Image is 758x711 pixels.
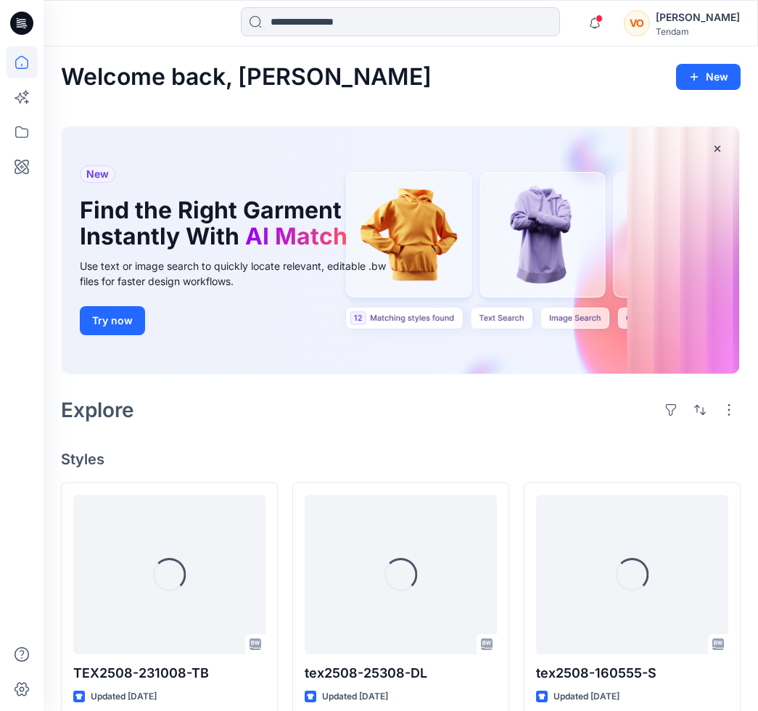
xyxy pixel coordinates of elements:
div: VO [624,10,650,36]
h1: Find the Right Garment Instantly With [80,197,384,250]
p: Updated [DATE] [91,689,157,704]
p: Updated [DATE] [553,689,619,704]
h4: Styles [61,451,741,468]
p: Updated [DATE] [322,689,388,704]
div: [PERSON_NAME] [656,9,740,26]
div: Tendam [656,26,740,37]
p: tex2508-25308-DL [305,663,497,683]
div: Use text or image search to quickly locate relevant, editable .bw files for faster design workflows. [80,258,406,289]
h2: Welcome back, [PERSON_NAME] [61,64,432,91]
button: New [676,64,741,90]
h2: Explore [61,398,134,422]
p: tex2508-160555-S [536,663,728,683]
button: Try now [80,306,145,335]
p: TEX2508-231008-TB [73,663,265,683]
span: AI Match [245,222,347,250]
span: New [86,165,109,183]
